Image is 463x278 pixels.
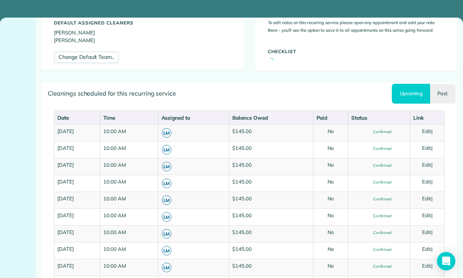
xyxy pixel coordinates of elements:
a: Edit [422,229,431,235]
span: LM [162,212,171,222]
td: [DATE] [54,141,100,158]
td: 10:00 AM [100,158,158,175]
h5: Checklist [268,49,445,54]
td: No [313,192,348,208]
span: Confirmed [367,265,391,268]
td: $145.00 [229,124,313,141]
a: Change Default Team.. [54,52,119,63]
td: 10:00 AM [100,225,158,242]
span: LM [162,229,171,239]
td: [DATE] [54,208,100,225]
div: Date [57,114,97,122]
td: 10:00 AM [100,175,158,192]
td: No [313,124,348,141]
li: [PERSON_NAME] [54,37,231,44]
span: Confirmed [367,214,391,218]
td: $145.00 [229,175,313,192]
div: Open Intercom Messenger [437,252,455,270]
span: Confirmed [367,180,391,184]
td: $145.00 [229,242,313,259]
td: No [313,141,348,158]
a: Edit [422,195,431,202]
span: Confirmed [367,164,391,167]
a: Edit [422,128,431,134]
td: 10:00 AM [100,141,158,158]
td: No [313,225,348,242]
div: Time [103,114,155,122]
span: LM [162,195,171,205]
td: [DATE] [54,225,100,242]
td: | [410,124,444,141]
td: No [313,158,348,175]
div: Assigned to [161,114,226,122]
span: Confirmed [367,248,391,252]
td: $145.00 [229,158,313,175]
td: No [313,175,348,192]
a: Edit [422,212,431,218]
span: Confirmed [367,130,391,134]
td: [DATE] [54,192,100,208]
div: Cleanings scheduled for this recurring service [42,83,457,104]
td: No [313,242,348,259]
span: LM [162,128,171,138]
span: LM [162,145,171,154]
span: Confirmed [367,147,391,151]
td: | [410,259,444,276]
td: | [410,242,444,259]
a: Edit [422,263,431,269]
span: Confirmed [367,231,391,235]
td: | [410,208,444,225]
td: $145.00 [229,141,313,158]
span: LM [162,246,171,255]
h5: Default Assigned Cleaners [54,20,231,25]
td: $145.00 [229,225,313,242]
td: | [410,141,444,158]
div: Balance Owed [232,114,310,122]
td: [DATE] [54,242,100,259]
td: $145.00 [229,208,313,225]
div: Link [413,114,441,122]
a: Edit [422,246,431,252]
td: $145.00 [229,192,313,208]
a: Edit [422,162,431,168]
td: | [410,158,444,175]
div: Paid [316,114,345,122]
span: LM [162,263,171,272]
td: 10:00 AM [100,242,158,259]
td: $145.00 [229,259,313,276]
a: Past [430,84,456,104]
td: | [410,225,444,242]
small: To edit notes on this recurring service please open any appointment and add your note there - you... [268,20,435,33]
td: [DATE] [54,175,100,192]
td: | [410,175,444,192]
a: Edit [422,179,431,185]
td: [DATE] [54,158,100,175]
td: No [313,208,348,225]
a: Edit [422,145,431,151]
a: Upcoming [392,84,430,104]
td: [DATE] [54,124,100,141]
td: [DATE] [54,259,100,276]
span: LM [162,162,171,171]
span: LM [162,179,171,188]
td: | [410,192,444,208]
span: Confirmed [367,197,391,201]
td: 10:00 AM [100,192,158,208]
td: 10:00 AM [100,124,158,141]
td: No [313,259,348,276]
td: 10:00 AM [100,208,158,225]
td: 10:00 AM [100,259,158,276]
div: Status [351,114,407,122]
